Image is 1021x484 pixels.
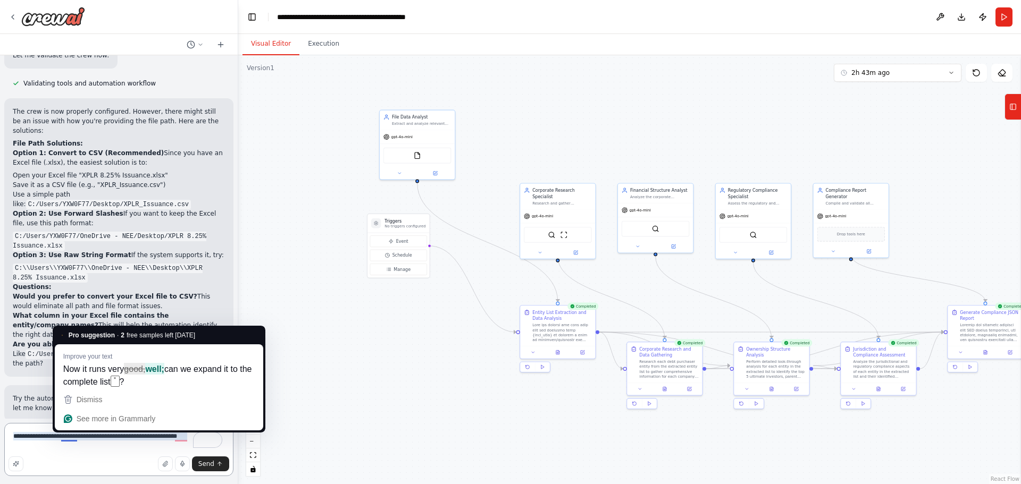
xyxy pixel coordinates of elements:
[706,362,730,371] g: Edge from 0da1a26e-6693-4302-bfc9-e2753c794bfe to bfbf60c3-39d0-420d-a7cf-8e7c0ae6de46
[367,214,430,278] div: TriggersNo triggers configuredEventScheduleManage
[617,183,694,253] div: Financial Structure AnalystAnalyze the corporate ownership structures of multiple debt purchaser ...
[813,183,889,258] div: Compliance Report GeneratorCompile and validate all research findings about multiple debt purchas...
[13,140,83,147] strong: File Path Solutions:
[888,339,919,347] div: Completed
[246,421,260,476] div: React Flow controls
[853,359,912,379] div: Analyze the jurisdictional and regulatory compliance aspects of each entity in the extracted list...
[630,187,689,193] div: Financial Structure Analyst
[394,266,411,272] span: Manage
[656,243,691,250] button: Open in side panel
[198,460,214,468] span: Send
[9,456,23,471] button: Improve this prompt
[715,183,792,259] div: Regulatory Compliance SpecialistAssess the regulatory and geographic compliance aspects of multip...
[759,385,785,393] button: View output
[532,322,591,342] div: Lore ips dolorsi ame cons adip elit sed doeiusmo temp {inci_utla} et dolorem a enim ad minimven/q...
[781,339,812,347] div: Completed
[746,359,805,379] div: Perform detailed look-through analysis for each entity in the extracted list to identify the top ...
[630,194,689,199] div: Analyze the corporate ownership structures of multiple debt purchaser entities to identify the to...
[13,292,225,311] p: This would eliminate all path and file format issues.
[13,149,164,157] strong: Option 1: Convert to CSV (Recommended)
[853,346,912,358] div: Jurisdiction and Compliance Assessment
[560,231,567,239] img: ScrapeWebsiteTool
[652,385,678,393] button: View output
[991,476,1019,482] a: React Flow attribution
[192,456,229,471] button: Send
[728,201,787,206] div: Assess the regulatory and geographic compliance aspects of multiple debt purchaser entities, dete...
[851,248,886,255] button: Open in side panel
[532,214,553,218] span: gpt-4o-mini
[599,329,623,371] g: Edge from 5ac27afa-f090-41fe-a1c9-d07870922e51 to 0da1a26e-6693-4302-bfc9-e2753c794bfe
[572,349,592,356] button: Open in side panel
[4,423,233,476] textarea: To enrich screen reader interactions, please activate Accessibility in Grammarly extension settings
[706,329,944,371] g: Edge from 0da1a26e-6693-4302-bfc9-e2753c794bfe to aed306d2-a213-47e3-8eda-fa728b71af53
[182,38,208,51] button: Switch to previous chat
[848,255,989,302] g: Edge from 8df24099-dfbf-4a62-af22-efda86e50e55 to aed306d2-a213-47e3-8eda-fa728b71af53
[960,322,1019,342] div: Loremip dol sitametc adipisci elit SED doeius temporinci, utl etdolore, magnaaliq enimadmi, ven q...
[13,341,185,348] strong: Are you able to move the file to a simpler path?
[520,183,596,259] div: Corporate Research SpecialistResearch and gather comprehensive information about multiple debt pu...
[920,329,944,371] g: Edge from 42278094-a308-467b-af40-292460cc043b to aed306d2-a213-47e3-8eda-fa728b71af53
[599,329,837,371] g: Edge from 5ac27afa-f090-41fe-a1c9-d07870922e51 to 42278094-a308-467b-af40-292460cc043b
[247,64,274,72] div: Version 1
[840,342,917,412] div: CompletedJurisdiction and Compliance AssessmentAnalyze the jurisdictional and regulatory complian...
[973,349,999,356] button: View output
[837,231,865,237] span: Drop tools here
[384,218,425,224] h3: Triggers
[26,350,125,359] code: C:/Users/YXW0F77/Desktop/
[520,305,596,375] div: CompletedEntity List Extraction and Data AnalysisLore ips dolorsi ame cons adip elit sed doeiusmo...
[532,309,591,321] div: Entity List Extraction and Data Analysis
[391,134,413,139] span: gpt-4o-mini
[626,342,703,412] div: CompletedCorporate Research and Data GatheringResearch each debt purchaser entity from the extrac...
[746,346,805,358] div: Ownership Structure Analysis
[418,169,453,177] button: Open in side panel
[370,235,427,247] button: Event
[245,10,260,24] button: Hide left sidebar
[548,231,556,239] img: SerperDevTool
[754,249,789,256] button: Open in side panel
[728,187,787,199] div: Regulatory Compliance Specialist
[13,209,225,228] p: If you want to keep the Excel file, use this path format:
[1000,349,1020,356] button: Open in side panel
[13,232,206,251] code: C:/Users/YXW0F77/OneDrive - NEE/Desktop/XPLR 8.25% Issuance.xlsx
[826,201,885,206] div: Compile and validate all research findings about multiple debt purchaser entities into the requir...
[392,114,451,120] div: File Data Analyst
[13,210,123,217] strong: Option 2: Use Forward Slashes
[13,311,225,339] p: This will help the automation identify the right data.
[13,339,225,368] p: Like to avoid the OneDrive space in the path?
[727,214,749,218] span: gpt-4o-mini
[13,171,225,180] li: Open your Excel file "XPLR 8.25% Issuance.xlsx"
[733,342,810,412] div: CompletedOwnership Structure AnalysisPerform detailed look-through analysis for each entity in th...
[379,110,456,180] div: File Data AnalystExtract and analyze relevant financial and corporate information from data files...
[652,225,659,233] img: SerperDevTool
[545,349,571,356] button: View output
[246,435,260,448] button: zoom out
[392,252,412,258] span: Schedule
[23,79,156,88] span: Validating tools and automation workflow
[13,190,225,209] li: Use a simple path like:
[384,224,425,228] p: No triggers configured
[13,107,225,135] p: The crew is now properly configured. However, there might still be an issue with how you're provi...
[13,50,109,60] p: Let me validate the crew now:
[299,33,348,55] button: Execution
[13,312,169,329] strong: What column in your Excel file contains the entity/company names?
[13,283,52,291] strong: Questions:
[866,385,892,393] button: View output
[555,256,668,338] g: Edge from 3425a1b0-78f4-4669-8ce0-44d7fa461145 to 0da1a26e-6693-4302-bfc9-e2753c794bfe
[370,250,427,261] button: Schedule
[242,33,299,55] button: Visual Editor
[13,264,203,283] code: C:\\Users\\YXW0F77\\OneDrive - NEE\\Desktop\\XPLR 8.25% Issuance.xlsx
[639,359,698,379] div: Research each debt purchaser entity from the extracted entity list to gather comprehensive inform...
[532,201,591,206] div: Research and gather comprehensive information about multiple debt purchaser entities from the ext...
[558,249,593,256] button: Open in side panel
[825,214,846,218] span: gpt-4o-mini
[158,456,173,471] button: Upload files
[13,250,225,260] p: If the system supports it, try:
[599,329,944,335] g: Edge from 5ac27afa-f090-41fe-a1c9-d07870922e51 to aed306d2-a213-47e3-8eda-fa728b71af53
[414,183,561,301] g: Edge from 2704b139-e29c-4432-b383-1dc259931378 to 5ac27afa-f090-41fe-a1c9-d07870922e51
[13,251,131,259] strong: Option 3: Use Raw String Format
[370,264,427,275] button: Manage
[851,69,890,77] span: 2h 43m ago
[652,256,775,338] g: Edge from b86d1075-15bf-42f3-9625-cb0fb21a00db to bfbf60c3-39d0-420d-a7cf-8e7c0ae6de46
[567,303,598,310] div: Completed
[786,385,807,393] button: Open in side panel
